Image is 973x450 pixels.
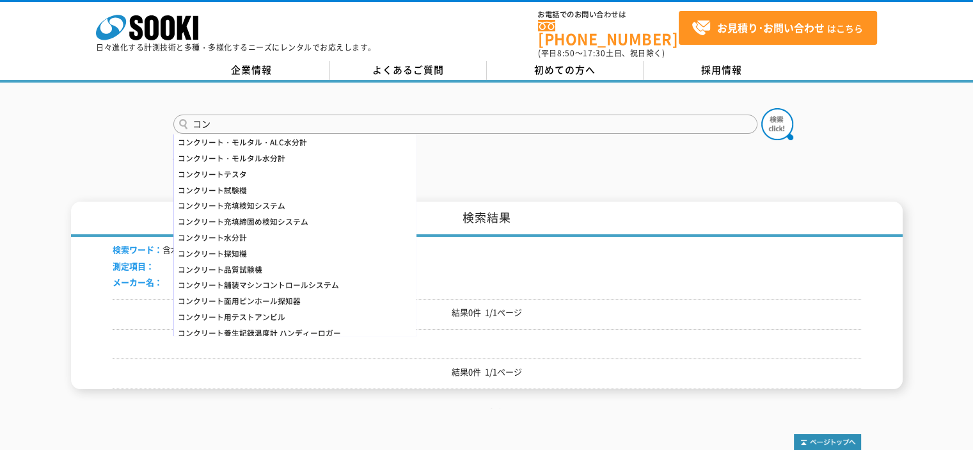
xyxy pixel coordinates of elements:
p: 日々進化する計測技術と多種・多様化するニーズにレンタルでお応えします。 [96,44,376,51]
a: お見積り･お問い合わせはこちら [679,11,877,45]
div: コンクリート探知機 [174,246,416,262]
img: btn_search.png [761,108,793,140]
span: 測定項目： [113,260,154,272]
div: コンクリート面用ピンホール探知器 [174,293,416,309]
div: コンクリートテスタ [174,166,416,182]
div: コンクリート充填締固め検知システム [174,214,416,230]
a: [PHONE_NUMBER] [538,20,679,46]
span: メーカー名： [113,276,162,288]
div: コンクリート・モルタル水分計 [174,150,416,166]
div: コンクリート養生記録温度計 ハンディーロガー [174,325,416,341]
strong: お見積り･お問い合わせ [717,20,825,35]
a: よくあるご質問 [330,61,487,80]
span: 8:50 [557,47,575,59]
span: お電話でのお問い合わせは [538,11,679,19]
div: コンクリート水分計 [174,230,416,246]
p: 結果0件 1/1ページ [113,306,861,319]
div: コンクリート・モルタル・ALC水分計 [174,134,416,150]
a: 採用情報 [644,61,800,80]
div: コンクリート用テストアンビル [174,309,416,325]
a: 企業情報 [173,61,330,80]
span: 17:30 [583,47,606,59]
h1: 検索結果 [71,202,903,237]
span: はこちら [692,19,863,38]
div: コンクリート品質試験機 [174,262,416,278]
span: (平日 ～ 土日、祝日除く) [538,47,665,59]
span: 検索ワード： [113,243,162,255]
span: 初めての方へ [534,63,596,77]
p: 結果0件 1/1ページ [113,366,861,379]
a: 初めての方へ [487,61,644,80]
div: コンクリート舗装マシンコントロールシステム [174,277,416,293]
li: 含水 [113,243,179,257]
div: コンクリート試験機 [174,182,416,198]
input: 商品名、型式、NETIS番号を入力してください [173,115,757,134]
div: コンクリート充填検知システム [174,198,416,214]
